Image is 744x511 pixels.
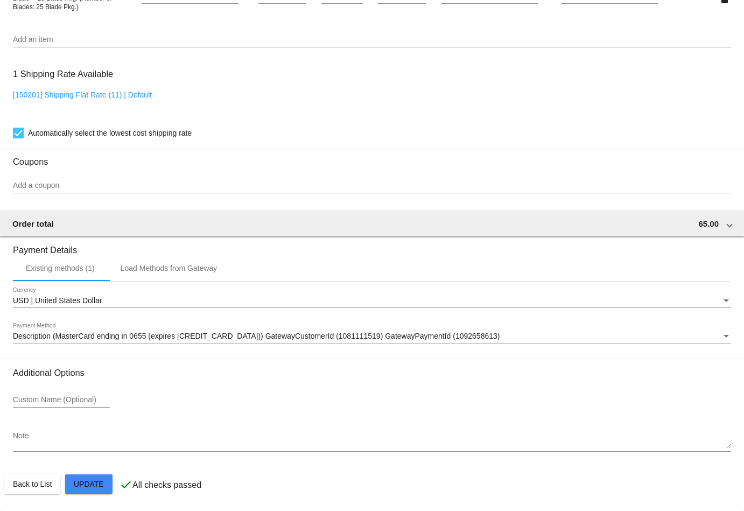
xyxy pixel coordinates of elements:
button: Back to List [4,474,60,494]
h3: Coupons [13,149,731,167]
span: Order total [12,219,54,228]
h3: Payment Details [13,237,731,255]
p: All checks passed [132,480,201,490]
div: Existing methods (1) [26,264,95,272]
span: USD | United States Dollar [13,296,102,305]
a: [150201] Shipping Flat Rate (11) | Default [13,90,152,99]
h3: 1 Shipping Rate Available [13,62,113,86]
span: Description (MasterCard ending in 0655 (expires [CREDIT_CARD_DATA])) GatewayCustomerId (108111151... [13,332,500,340]
mat-icon: check [120,478,132,491]
button: Update [65,474,113,494]
h3: Additional Options [13,368,731,378]
input: Add an item [13,36,731,44]
span: Back to List [13,480,52,488]
span: Automatically select the lowest cost shipping rate [28,127,192,139]
mat-select: Payment Method [13,332,731,341]
input: Add a coupon [13,181,731,190]
span: 65.00 [698,219,719,228]
mat-select: Currency [13,297,731,305]
span: Update [74,480,104,488]
input: Custom Name (Optional) [13,396,110,404]
div: Load Methods from Gateway [121,264,217,272]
